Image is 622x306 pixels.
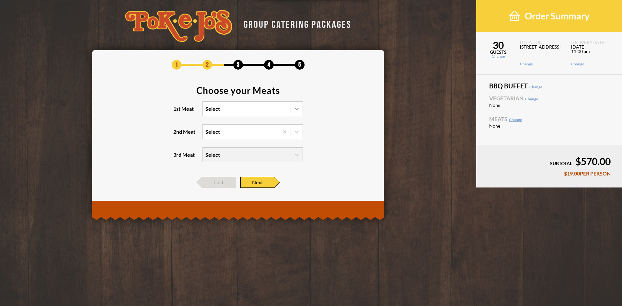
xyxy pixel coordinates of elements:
[125,10,232,42] img: logo-34603ddf.svg
[173,101,303,116] label: 1st Meat
[202,60,212,70] span: 2
[476,54,520,58] a: Change
[205,129,220,134] div: Select
[233,60,243,70] span: 3
[240,177,274,188] span: Next
[520,62,563,66] a: Change
[529,85,542,89] a: Change
[571,62,614,66] a: Change
[489,123,609,129] li: None
[239,17,351,29] div: GROUP CATERING PACKAGES
[525,10,590,22] span: Order Summary
[264,60,274,70] span: 4
[295,60,305,70] span: 5
[520,45,563,62] span: [STREET_ADDRESS]
[509,117,522,122] a: Change
[489,96,609,101] span: Vegetarian
[571,45,614,62] span: [DATE] 11:00 am
[488,171,611,176] div: $19.00 PER PERSON
[489,103,609,108] li: None
[173,147,303,162] label: 3rd Meat
[509,10,520,22] img: shopping-basket-3cad201a.png
[571,40,614,45] span: DELIVERY DATE:
[202,177,236,188] span: Last
[525,96,538,101] a: Change
[173,124,303,139] label: 2nd Meat
[205,106,220,111] div: Select
[489,116,609,122] span: Meats
[489,83,609,89] span: BBQ Buffet
[172,60,181,70] span: 1
[476,40,520,50] span: 30
[520,40,563,45] span: LOCATION:
[476,50,520,54] span: GUESTS
[196,86,280,95] div: Choose your Meats
[550,161,572,166] span: SUBTOTAL
[488,156,611,166] div: $570.00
